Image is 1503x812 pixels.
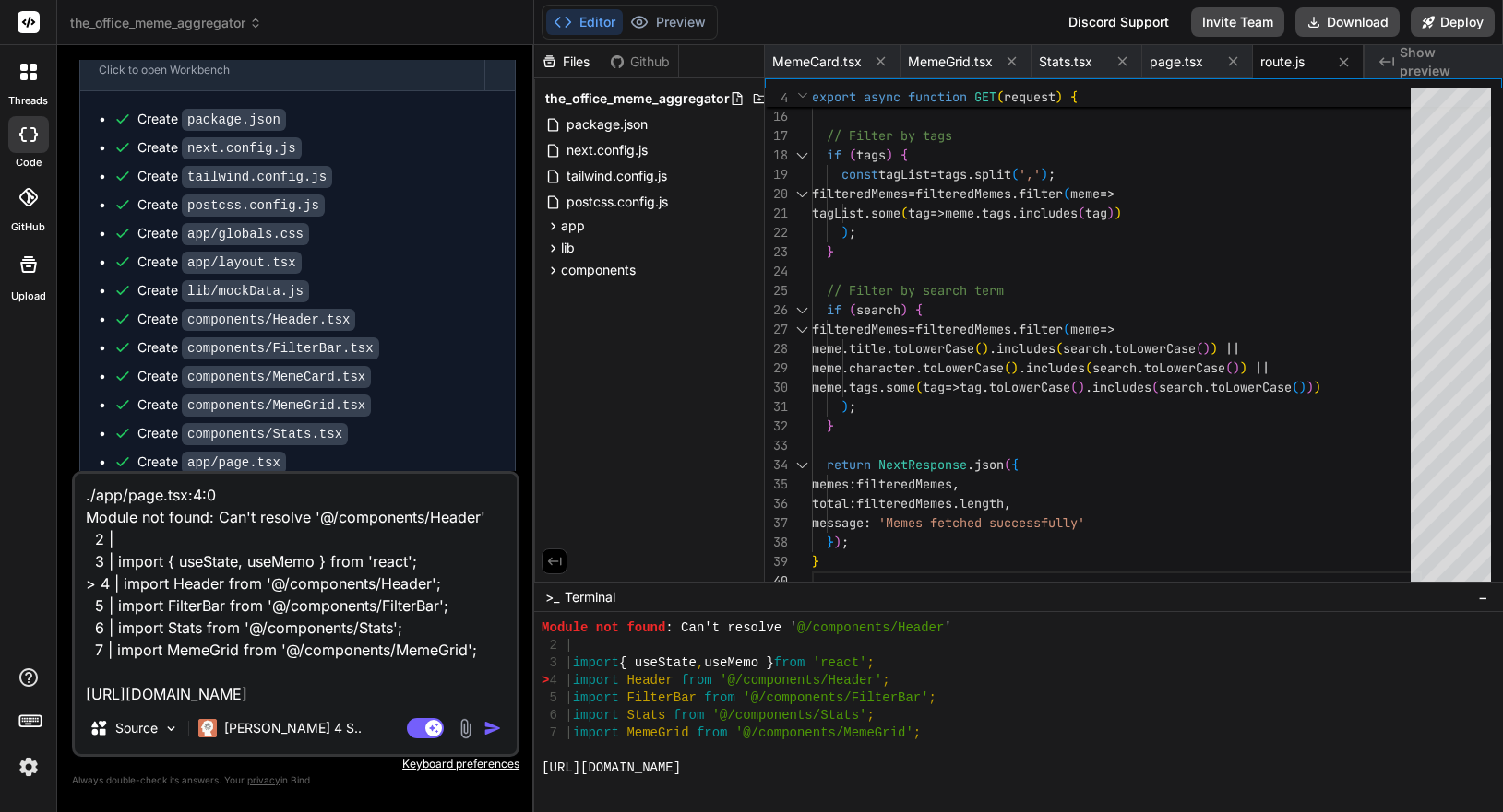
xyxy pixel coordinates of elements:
code: next.config.js [182,137,302,159]
span: components [561,261,636,279]
span: ) [1203,340,1211,357]
span: . [1019,359,1026,376]
span: '@/components/Stats' [712,707,867,724]
span: MemeCard.tsx [772,53,862,71]
span: : [864,514,871,531]
span: ) [841,398,849,415]
code: app/globals.css [182,223,309,245]
span: some [871,205,901,221]
span: toLowerCase [1115,340,1196,357]
span: from [774,654,805,672]
p: Keyboard preferences [72,757,519,771]
span: => [945,379,960,395]
div: Click to collapse the range. [790,146,814,165]
span: . [886,340,893,357]
span: 2 | [550,637,573,654]
span: filter [1019,185,1063,202]
div: 34 [765,455,788,475]
span: search [1159,379,1203,395]
span: , [1004,495,1011,512]
span: NextResponse [878,456,967,473]
span: import [573,672,619,689]
span: = [930,166,937,182]
span: . [1107,340,1115,357]
span: ) [1314,379,1321,395]
code: postcss.config.js [182,194,325,217]
span: postcss.config.js [565,191,670,213]
div: Create [137,281,309,300]
span: Module not found [542,619,665,637]
span: toLowerCase [893,340,974,357]
span: ) [834,534,841,550]
span: tag [960,379,982,395]
div: Github [602,53,678,71]
span: search [1092,359,1137,376]
span: toLowerCase [1144,359,1225,376]
span: . [974,205,982,221]
span: useMemo } [704,654,774,672]
code: package.json [182,109,286,131]
label: threads [8,93,48,109]
p: [PERSON_NAME] 4 S.. [224,719,362,737]
span: => [1100,321,1115,337]
span: ( [901,205,908,221]
div: 25 [765,281,788,300]
div: Create [137,253,302,272]
span: ) [886,147,893,163]
span: lib [561,239,575,257]
button: Invite Team [1191,7,1284,37]
span: next.config.js [565,139,650,161]
span: ; [849,398,856,415]
span: Terminal [565,588,615,606]
span: 6 | [550,707,573,724]
span: || [1255,359,1270,376]
div: Create [137,338,379,358]
span: ; [929,689,936,707]
span: ) [1011,359,1019,376]
div: Click to open Workbench [99,63,466,77]
div: 30 [765,378,788,397]
div: 39 [765,552,788,571]
span: 'Memes fetched successfully' [878,514,1085,531]
span: Stats.tsx [1039,53,1092,71]
span: tagList [878,166,930,182]
span: 'react' [813,654,867,672]
span: some [886,379,915,395]
span: ( [1063,321,1070,337]
span: ( [849,301,856,318]
span: length [960,495,1004,512]
p: Always double-check its answers. Your in Bind [72,771,519,789]
span: import [573,724,619,742]
span: => [1100,185,1115,202]
div: Discord Support [1057,7,1180,37]
span: filteredMemes [856,476,952,492]
span: import [573,707,619,724]
span: . [967,456,974,473]
span: ) [1107,205,1115,221]
span: Show preview [1400,43,1488,80]
div: 40 [765,571,788,591]
span: tags [982,205,1011,221]
span: , [952,476,960,492]
span: FilterBar [626,689,697,707]
span: tags [937,166,967,182]
span: package.json [565,113,650,135]
span: >_ [545,588,559,606]
span: meme [812,379,841,395]
button: − [1474,583,1492,612]
span: toLowerCase [989,379,1070,395]
span: tag [923,379,945,395]
span: MemeGrid.tsx [908,53,993,71]
div: Click to collapse the range. [790,320,814,339]
span: message [812,514,864,531]
span: 5 | [550,689,573,707]
button: Editor [546,9,623,35]
span: ( [1196,340,1203,357]
span: 7 | [550,724,573,742]
div: Create [137,138,302,158]
span: function [908,88,967,105]
code: lib/mockData.js [182,280,309,302]
div: 33 [765,436,788,455]
span: . [982,379,989,395]
span: tag [908,205,930,221]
